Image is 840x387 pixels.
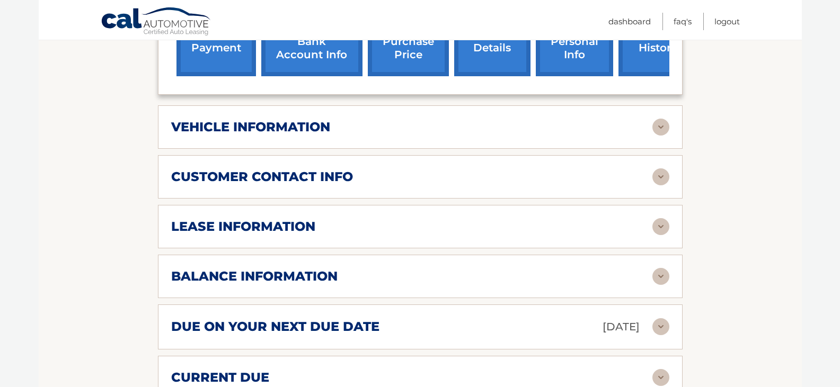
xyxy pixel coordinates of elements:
a: request purchase price [368,7,449,76]
h2: vehicle information [171,119,330,135]
a: make a payment [176,7,256,76]
h2: balance information [171,268,338,284]
a: Cal Automotive [101,7,212,38]
a: Logout [714,13,740,30]
img: accordion-rest.svg [652,218,669,235]
h2: customer contact info [171,169,353,185]
a: FAQ's [674,13,692,30]
h2: current due [171,370,269,385]
img: accordion-rest.svg [652,168,669,185]
a: Dashboard [608,13,651,30]
a: Add/Remove bank account info [261,7,362,76]
img: accordion-rest.svg [652,369,669,386]
h2: due on your next due date [171,319,379,335]
a: account details [454,7,530,76]
a: payment history [618,7,698,76]
p: [DATE] [603,318,640,336]
img: accordion-rest.svg [652,268,669,285]
h2: lease information [171,219,315,235]
img: accordion-rest.svg [652,119,669,136]
img: accordion-rest.svg [652,318,669,335]
a: update personal info [536,7,613,76]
